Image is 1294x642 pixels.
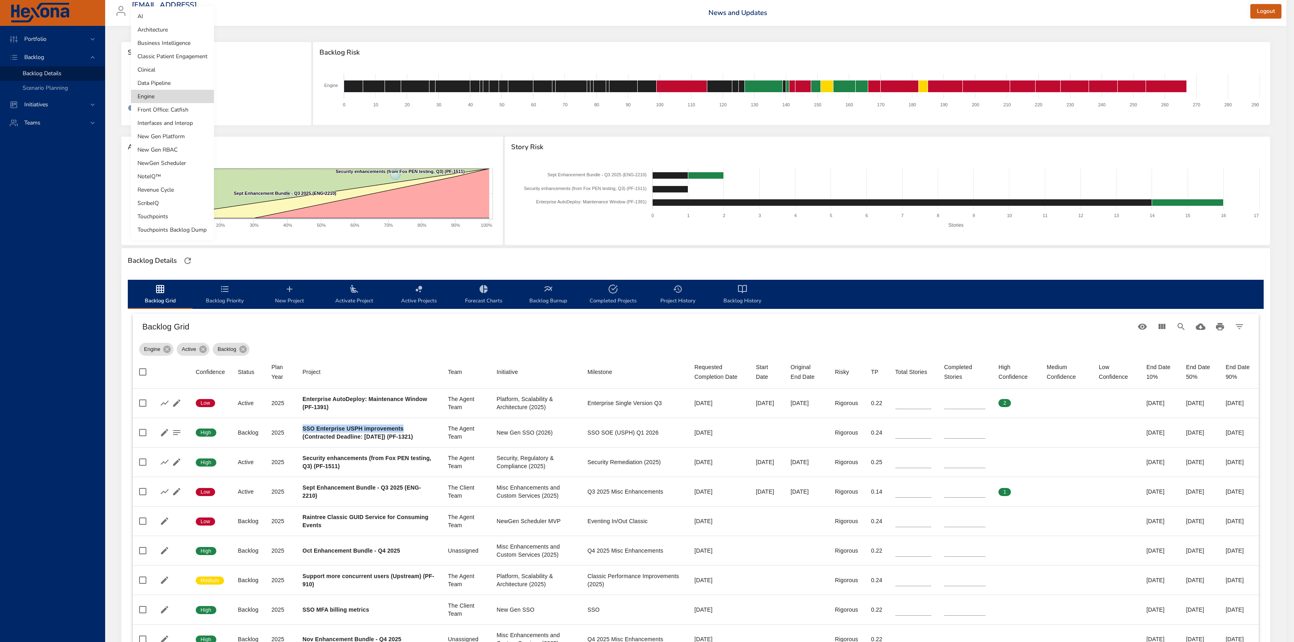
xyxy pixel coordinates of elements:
li: Engine [131,90,214,103]
li: Business Intelligence [131,36,214,50]
li: Touchpoints [131,210,214,223]
li: Touchpoints Backlog Dump [131,223,214,237]
li: Interfaces and Interop [131,116,214,130]
li: Classic Patient Engagement [131,50,214,63]
li: NewGen Scheduler [131,156,214,170]
li: NoteIQ™ [131,170,214,183]
li: New Gen Platform [131,130,214,143]
li: Architecture [131,23,214,36]
li: Front Office: Catfish [131,103,214,116]
li: Clinical [131,63,214,76]
li: Revenue Cycle [131,183,214,196]
li: AI [131,10,214,23]
li: ScribeIQ [131,196,214,210]
li: Data Pipeline [131,76,214,90]
li: New Gen RBAC [131,143,214,156]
